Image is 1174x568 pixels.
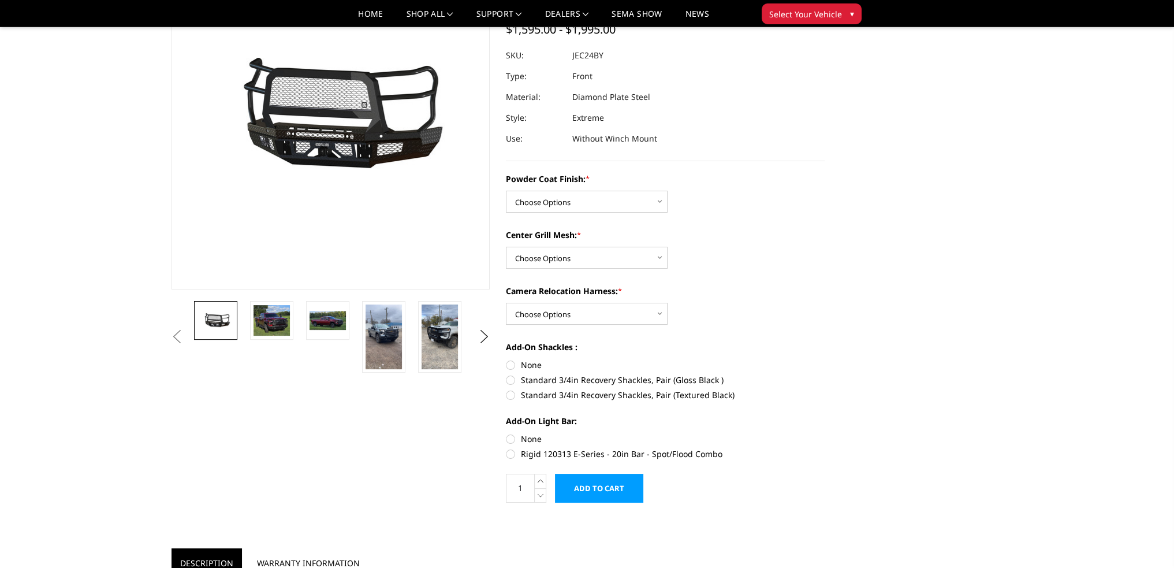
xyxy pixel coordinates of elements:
[506,415,825,427] label: Add-On Light Bar:
[407,10,453,27] a: shop all
[572,87,650,107] dd: Diamond Plate Steel
[572,128,657,149] dd: Without Winch Mount
[555,474,643,503] input: Add to Cart
[475,328,493,346] button: Next
[506,448,825,460] label: Rigid 120313 E-Series - 20in Bar - Spot/Flood Combo
[506,285,825,297] label: Camera Relocation Harness:
[506,128,564,149] dt: Use:
[506,21,616,37] span: $1,595.00 - $1,995.00
[769,8,842,20] span: Select Your Vehicle
[572,107,604,128] dd: Extreme
[506,107,564,128] dt: Style:
[358,10,383,27] a: Home
[506,87,564,107] dt: Material:
[476,10,522,27] a: Support
[310,311,346,331] img: 2024-2025 Chevrolet 2500-3500 - FT Series - Extreme Front Bumper
[169,328,186,346] button: Previous
[422,305,458,369] img: 2024-2025 Chevrolet 2500-3500 - FT Series - Extreme Front Bumper
[572,45,603,66] dd: JEC24BY
[506,359,825,371] label: None
[506,173,825,185] label: Powder Coat Finish:
[506,341,825,353] label: Add-On Shackles :
[685,10,709,27] a: News
[572,66,592,87] dd: Front
[506,229,825,241] label: Center Grill Mesh:
[545,10,589,27] a: Dealers
[506,433,825,445] label: None
[506,374,825,386] label: Standard 3/4in Recovery Shackles, Pair (Gloss Black )
[762,3,862,24] button: Select Your Vehicle
[850,8,854,20] span: ▾
[506,45,564,66] dt: SKU:
[1116,513,1174,568] iframe: Chat Widget
[612,10,662,27] a: SEMA Show
[366,305,402,369] img: 2024-2025 Chevrolet 2500-3500 - FT Series - Extreme Front Bumper
[506,66,564,87] dt: Type:
[254,305,290,336] img: 2024-2025 Chevrolet 2500-3500 - FT Series - Extreme Front Bumper
[197,312,234,329] img: 2024-2025 Chevrolet 2500-3500 - FT Series - Extreme Front Bumper
[506,389,825,401] label: Standard 3/4in Recovery Shackles, Pair (Textured Black)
